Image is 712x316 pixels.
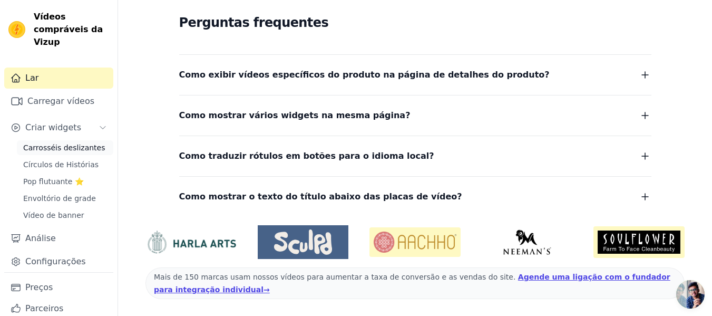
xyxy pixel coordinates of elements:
a: Círculos de Histórias [17,157,113,172]
a: Agende uma ligação com o fundador para integração individual [154,273,670,294]
font: Como mostrar o texto do título abaixo das placas de vídeo? [179,191,462,202]
font: Configurações [25,256,86,266]
button: Como exibir vídeos específicos do produto na página de detalhes do produto? [179,68,651,82]
img: Neeman's [482,229,573,255]
img: HarlaArts [145,230,237,254]
font: Como exibir vídeos específicos do produto na página de detalhes do produto? [179,70,550,80]
button: Criar widgets [4,117,113,138]
a: Preços [4,277,113,298]
font: Vídeos compráveis da Vizup [34,12,103,47]
img: Visualizar [8,21,25,38]
img: Esculpir EUA [258,229,349,255]
button: Como traduzir rótulos em botões para o idioma local? [179,149,651,164]
font: Como mostrar vários widgets na mesma página? [179,110,411,120]
img: Flor da Alma [593,226,685,257]
font: Vídeo de banner [23,211,84,219]
a: Envoltório de grade [17,191,113,206]
a: Pop flutuante ⭐ [17,174,113,189]
font: Envoltório de grade [23,194,96,203]
font: Preços [25,282,53,292]
font: Carregar vídeos [27,96,94,106]
button: Como mostrar vários widgets na mesma página? [179,108,651,123]
font: Perguntas frequentes [179,15,329,30]
font: Análise [25,233,56,243]
a: Bate-papo aberto [676,280,705,309]
a: Carregar vídeos [4,91,113,112]
font: Círculos de Histórias [23,160,99,169]
a: Configurações [4,251,113,272]
img: Aachho [369,227,461,257]
a: Vídeo de banner [17,208,113,223]
font: Parceiros [25,303,63,313]
font: Como traduzir rótulos em botões para o idioma local? [179,151,434,161]
font: Carrosséis deslizantes [23,143,105,152]
button: Como mostrar o texto do título abaixo das placas de vídeo? [179,189,651,204]
a: Lar [4,68,113,89]
font: Lar [25,73,38,83]
a: Análise [4,228,113,249]
font: Criar widgets [25,122,81,132]
a: Carrosséis deslizantes [17,140,113,155]
font: Pop flutuante ⭐ [23,177,84,186]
